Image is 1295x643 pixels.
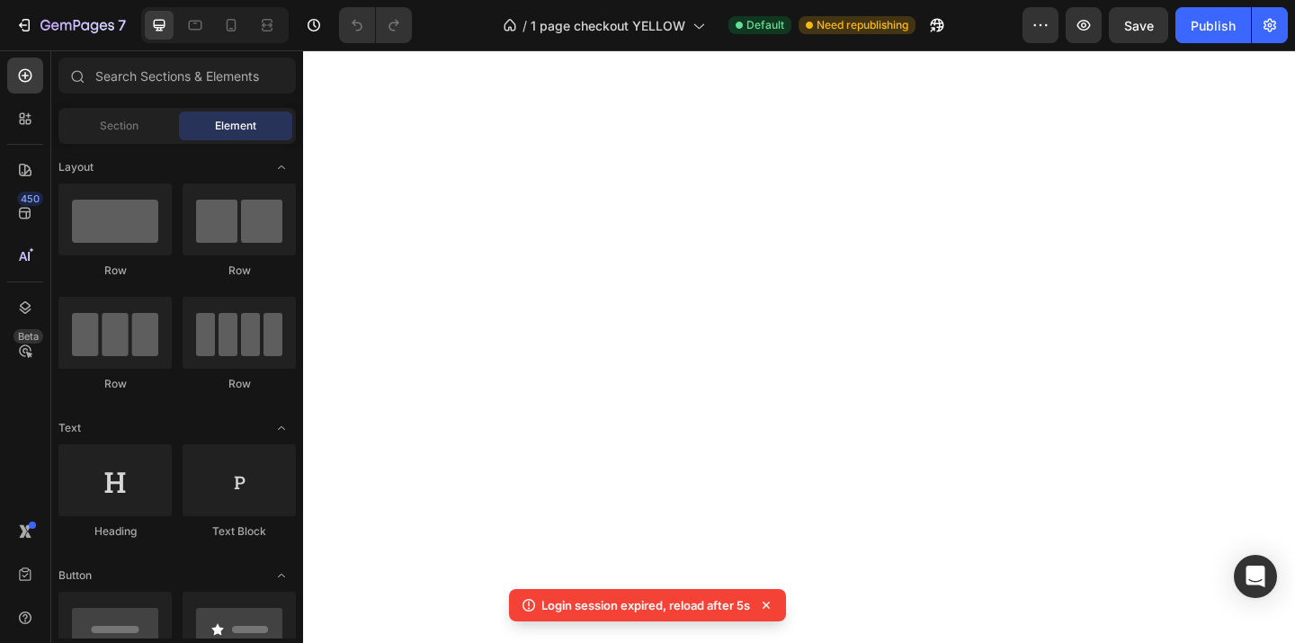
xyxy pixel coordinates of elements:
div: Heading [58,523,172,540]
span: Section [100,118,138,134]
span: Save [1124,18,1154,33]
span: 1 page checkout YELLOW [531,16,685,35]
p: Login session expired, reload after 5s [541,596,750,614]
div: Text Block [183,523,296,540]
span: Text [58,420,81,436]
span: Need republishing [817,17,908,33]
div: 450 [17,192,43,206]
span: Button [58,567,92,584]
div: Beta [13,329,43,344]
span: Layout [58,159,94,175]
div: Undo/Redo [339,7,412,43]
span: Toggle open [267,561,296,590]
p: 7 [118,14,126,36]
span: / [522,16,527,35]
span: Default [746,17,784,33]
button: Save [1109,7,1168,43]
div: Publish [1191,16,1236,35]
span: Toggle open [267,153,296,182]
input: Search Sections & Elements [58,58,296,94]
iframe: Design area [303,50,1295,643]
span: Toggle open [267,414,296,442]
div: Row [183,263,296,279]
div: Row [58,376,172,392]
div: Open Intercom Messenger [1234,555,1277,598]
span: Element [215,118,256,134]
button: 7 [7,7,134,43]
button: Publish [1175,7,1251,43]
div: Row [183,376,296,392]
div: Row [58,263,172,279]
